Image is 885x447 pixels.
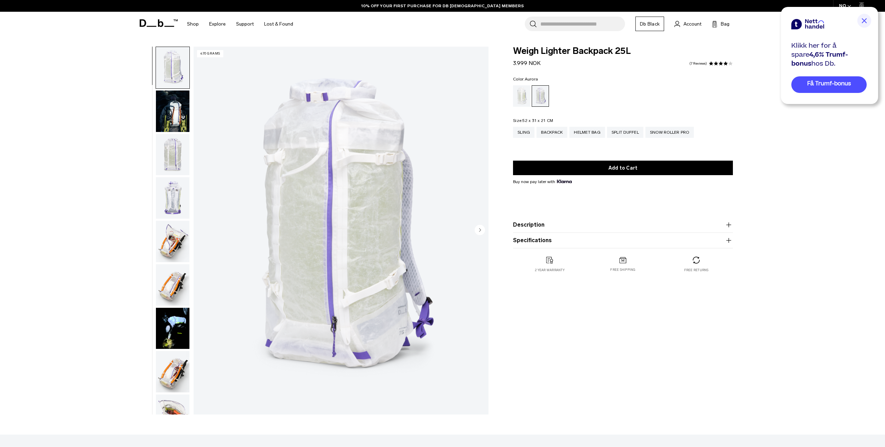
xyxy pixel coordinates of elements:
[513,161,733,175] button: Add to Cart
[156,394,190,436] button: Weigh_Lighter_Backpack_25L_7.png
[513,179,572,185] span: Buy now pay later with
[194,47,488,415] li: 1 / 18
[645,127,694,138] a: Snow Roller Pro
[513,47,733,56] span: Weigh Lighter Backpack 25L
[156,394,189,436] img: Weigh_Lighter_Backpack_25L_7.png
[513,77,538,81] legend: Color:
[156,134,190,176] button: Weigh_Lighter_Backpack_25L_2.png
[197,50,223,57] p: 470 grams
[156,177,190,219] button: Weigh_Lighter_Backpack_25L_3.png
[156,307,190,350] button: Weigh Lighter Backpack 25L Aurora
[156,221,189,262] img: Weigh_Lighter_Backpack_25L_4.png
[156,90,190,132] button: Weigh_Lighter_Backpack_25L_Lifestyle_new.png
[712,20,729,28] button: Bag
[513,221,733,229] button: Description
[607,127,643,138] a: Split Duffel
[689,62,707,65] a: 7 reviews
[156,47,189,88] img: Weigh_Lighter_Backpack_25L_1.png
[156,351,189,392] img: Weigh_Lighter_Backpack_25L_6.png
[635,17,664,31] a: Db Black
[674,20,701,28] a: Account
[156,264,190,306] button: Weigh_Lighter_Backpack_25L_5.png
[610,267,635,272] p: Free shipping
[513,118,553,123] legend: Size:
[194,47,488,415] img: Weigh_Lighter_Backpack_25L_1.png
[361,3,524,9] a: 10% OFF YOUR FIRST PURCHASE FOR DB [DEMOGRAPHIC_DATA] MEMBERS
[156,134,189,175] img: Weigh_Lighter_Backpack_25L_2.png
[156,220,190,263] button: Weigh_Lighter_Backpack_25L_4.png
[569,127,605,138] a: Helmet Bag
[532,85,549,107] a: Aurora
[513,60,541,66] span: 3.999 NOK
[525,77,538,82] span: Aurora
[156,264,189,306] img: Weigh_Lighter_Backpack_25L_5.png
[683,20,701,28] span: Account
[791,76,867,93] a: Få Trumf-bonus
[209,12,226,36] a: Explore
[684,268,709,273] p: Free returns
[513,236,733,245] button: Specifications
[475,225,485,236] button: Next slide
[156,91,189,132] img: Weigh_Lighter_Backpack_25L_Lifestyle_new.png
[156,351,190,393] button: Weigh_Lighter_Backpack_25L_6.png
[857,14,871,28] img: close button
[721,20,729,28] span: Bag
[156,47,190,89] button: Weigh_Lighter_Backpack_25L_1.png
[557,180,572,183] img: {"height" => 20, "alt" => "Klarna"}
[807,80,851,88] span: Få Trumf-bonus
[791,19,824,29] img: netthandel brand logo
[535,268,565,273] p: 2 year warranty
[236,12,254,36] a: Support
[791,41,867,68] div: Klikk her for å spare hos Db.
[513,127,534,138] a: Sling
[513,85,530,107] a: Diffusion
[156,177,189,219] img: Weigh_Lighter_Backpack_25L_3.png
[187,12,199,36] a: Shop
[182,12,298,36] nav: Main Navigation
[791,50,848,68] span: 4,6% Trumf-bonus
[156,308,189,349] img: Weigh Lighter Backpack 25L Aurora
[537,127,567,138] a: Backpack
[522,118,553,123] span: 52 x 31 x 21 CM
[264,12,293,36] a: Lost & Found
